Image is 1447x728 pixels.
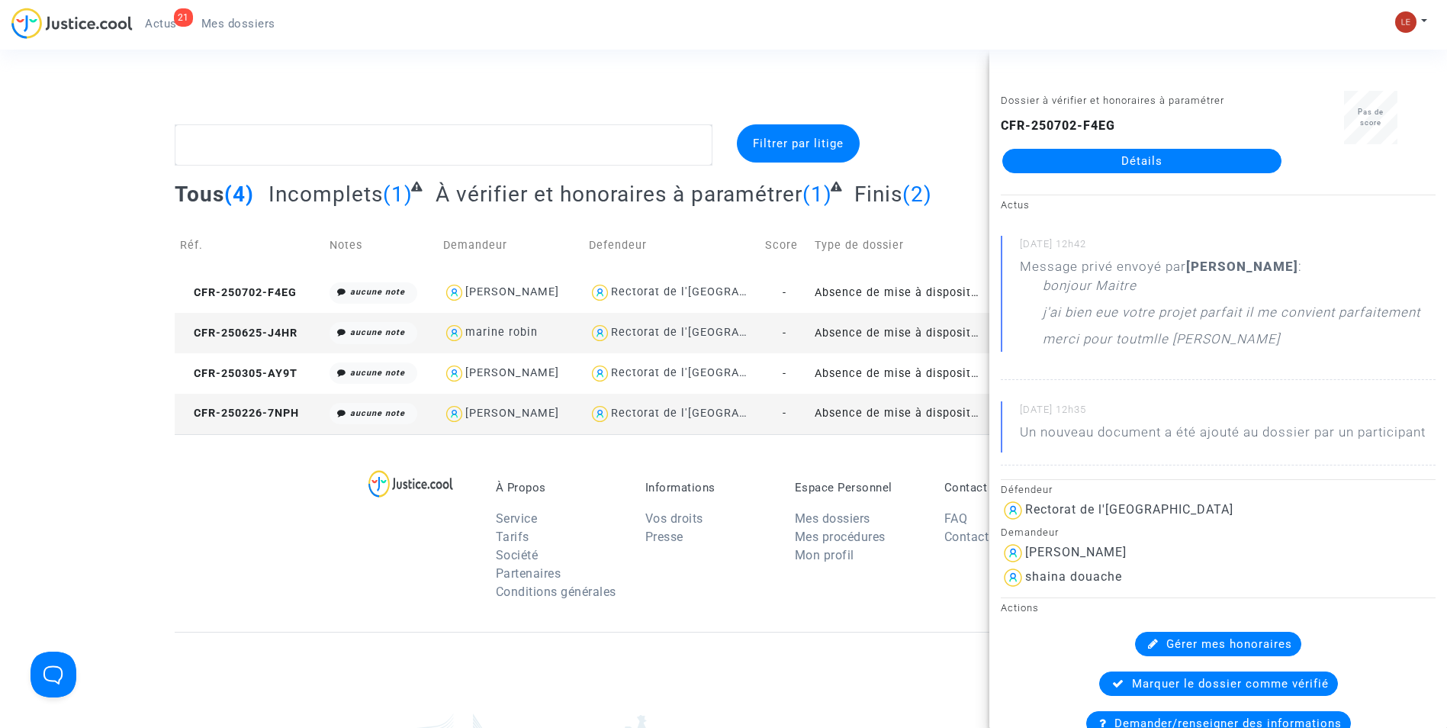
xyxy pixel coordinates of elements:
span: (4) [224,182,254,207]
img: icon-user.svg [443,362,465,385]
div: Rectorat de l'[GEOGRAPHIC_DATA] [611,407,805,420]
span: CFR-250226-7NPH [180,407,299,420]
span: Actus [145,17,177,31]
p: À Propos [496,481,622,494]
span: Pas de score [1358,108,1384,127]
span: - [783,367,786,380]
a: Mes procédures [795,530,886,544]
p: Contact [944,481,1071,494]
img: icon-user.svg [443,403,465,425]
a: Contact [944,530,989,544]
span: - [783,407,786,420]
p: Un nouveau document a été ajouté au dossier par un participant [1020,423,1426,449]
span: Filtrer par litige [753,137,844,150]
td: Defendeur [584,218,760,272]
a: Partenaires [496,566,561,581]
span: Tous [175,182,224,207]
img: logo-lg.svg [368,470,453,498]
td: Absence de mise à disposition d'AESH [809,272,986,313]
span: CFR-250625-J4HR [180,327,297,340]
small: Actions [1001,602,1039,614]
div: [PERSON_NAME] [465,285,559,298]
img: icon-user.svg [1001,541,1025,565]
td: Absence de mise à disposition d'AESH [809,394,986,434]
img: icon-user.svg [1001,498,1025,523]
td: Absence de mise à disposition d'AESH [809,313,986,353]
span: - [783,327,786,340]
span: CFR-250305-AY9T [180,367,297,380]
img: icon-user.svg [443,322,465,344]
span: (1) [383,182,413,207]
td: Demandeur [438,218,584,272]
div: Rectorat de l'[GEOGRAPHIC_DATA] [1025,502,1233,517]
small: Dossier à vérifier et honoraires à paramétrer [1001,95,1224,106]
span: Marquer le dossier comme vérifié [1132,677,1329,691]
a: Tarifs [496,530,529,544]
div: 21 [174,8,193,27]
div: shaina douache [1025,569,1122,584]
div: [PERSON_NAME] [465,366,559,379]
td: Réf. [175,218,324,272]
i: aucune note [350,287,405,297]
img: icon-user.svg [589,282,611,304]
span: Gérer mes honoraires [1166,637,1292,651]
a: Vos droits [645,511,703,526]
small: Actus [1001,199,1030,211]
div: Rectorat de l'[GEOGRAPHIC_DATA] [611,326,805,339]
small: Défendeur [1001,484,1053,495]
p: Espace Personnel [795,481,921,494]
small: [DATE] 12h42 [1020,237,1436,257]
img: icon-user.svg [589,322,611,344]
iframe: Help Scout Beacon - Open [31,652,76,697]
td: Phase [986,218,1114,272]
td: Type de dossier [809,218,986,272]
small: [DATE] 12h35 [1020,403,1436,423]
a: Mes dossiers [795,511,870,526]
small: Demandeur [1001,527,1059,538]
div: [PERSON_NAME] [465,407,559,420]
span: Finis [854,182,902,207]
img: icon-user.svg [1001,565,1025,590]
span: (2) [902,182,932,207]
a: FAQ [944,511,968,526]
span: À vérifier et honoraires à paramétrer [436,182,802,207]
div: Rectorat de l'[GEOGRAPHIC_DATA] ([GEOGRAPHIC_DATA]-[GEOGRAPHIC_DATA]) [611,366,1057,379]
span: Incomplets [268,182,383,207]
i: aucune note [350,327,405,337]
a: Presse [645,530,683,544]
p: merci pour tout [1043,330,1141,356]
div: marine robin [465,326,538,339]
p: mlle [PERSON_NAME] [1141,330,1280,356]
a: Service [496,511,538,526]
a: 21Actus [133,12,189,35]
p: j'ai bien eue votre projet parfait il me convient parfaitement [1043,303,1420,330]
b: CFR-250702-F4EG [1001,118,1115,133]
img: jc-logo.svg [11,8,133,39]
div: Rectorat de l'[GEOGRAPHIC_DATA] [611,285,805,298]
img: 7d989c7df380ac848c7da5f314e8ff03 [1395,11,1416,33]
img: icon-user.svg [443,282,465,304]
p: bonjour Maitre [1043,276,1137,303]
img: icon-user.svg [589,362,611,385]
a: Détails [1002,149,1281,173]
b: [PERSON_NAME] [1186,259,1298,274]
td: Absence de mise à disposition d'AESH [809,353,986,394]
i: aucune note [350,408,405,418]
span: - [783,286,786,299]
div: Message privé envoyé par : [1020,257,1436,356]
a: Société [496,548,539,562]
span: CFR-250702-F4EG [180,286,297,299]
td: Notes [324,218,438,272]
div: [PERSON_NAME] [1025,545,1127,559]
span: (1) [802,182,832,207]
p: Informations [645,481,772,494]
a: Mes dossiers [189,12,288,35]
td: Score [760,218,810,272]
a: Conditions générales [496,585,616,599]
img: icon-user.svg [589,403,611,425]
a: Mon profil [795,548,854,562]
span: Mes dossiers [201,17,275,31]
i: aucune note [350,368,405,378]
